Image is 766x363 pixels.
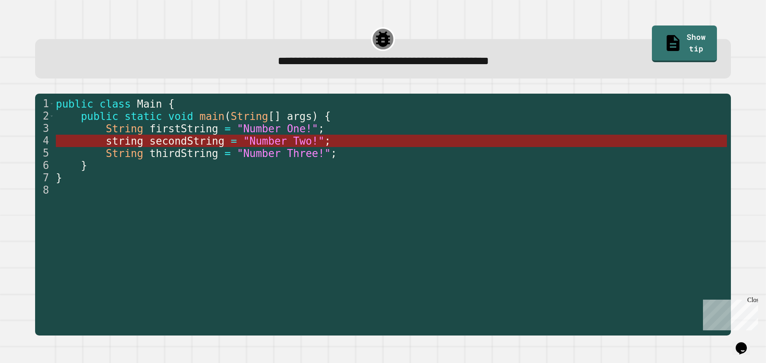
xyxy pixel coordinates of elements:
[199,110,225,122] span: main
[106,147,143,159] span: String
[3,3,55,51] div: Chat with us now!Close
[35,110,54,122] div: 2
[124,110,162,122] span: static
[224,123,231,135] span: =
[231,110,268,122] span: String
[149,147,218,159] span: thirdString
[237,147,331,159] span: "Number Three!"
[106,123,143,135] span: String
[99,98,130,110] span: class
[237,123,318,135] span: "Number One!"
[732,331,758,355] iframe: chat widget
[35,135,54,147] div: 4
[106,135,143,147] span: string
[35,122,54,135] div: 3
[49,110,54,122] span: Toggle code folding, rows 2 through 6
[35,184,54,196] div: 8
[149,135,224,147] span: secondString
[35,147,54,159] div: 5
[81,110,118,122] span: public
[231,135,237,147] span: =
[35,98,54,110] div: 1
[287,110,312,122] span: args
[700,296,758,330] iframe: chat widget
[652,26,717,62] a: Show tip
[168,110,193,122] span: void
[35,172,54,184] div: 7
[49,98,54,110] span: Toggle code folding, rows 1 through 7
[243,135,324,147] span: "Number Two!"
[149,123,218,135] span: firstString
[224,147,231,159] span: =
[56,98,93,110] span: public
[137,98,162,110] span: Main
[35,159,54,172] div: 6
